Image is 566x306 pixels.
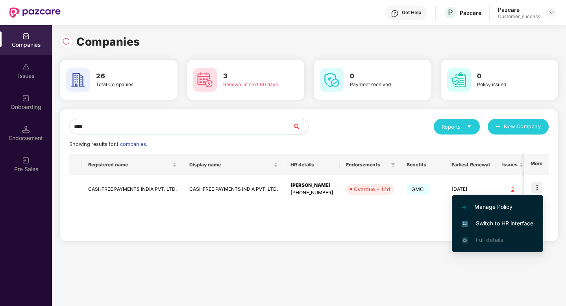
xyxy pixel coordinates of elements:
[284,154,340,175] th: HR details
[531,182,542,193] img: icon
[488,119,549,135] button: plusNew Company
[76,33,140,50] h1: Companies
[477,81,536,88] div: Policy issued
[391,162,396,167] span: filter
[88,162,171,168] span: Registered name
[193,68,217,92] img: svg+xml;base64,PHN2ZyB4bWxucz0iaHR0cDovL3d3dy53My5vcmcvMjAwMC9zdmciIHdpZHRoPSI2MCIgaGVpZ2h0PSI2MC...
[22,63,30,71] img: svg+xml;base64,PHN2ZyBpZD0iSXNzdWVzX2Rpc2FibGVkIiB4bWxucz0iaHR0cDovL3d3dy53My5vcmcvMjAwMC9zdmciIH...
[22,32,30,40] img: svg+xml;base64,PHN2ZyBpZD0iQ29tcGFuaWVzIiB4bWxucz0iaHR0cDovL3d3dy53My5vcmcvMjAwMC9zdmciIHdpZHRoPS...
[320,68,344,92] img: svg+xml;base64,PHN2ZyB4bWxucz0iaHR0cDovL3d3dy53My5vcmcvMjAwMC9zdmciIHdpZHRoPSI2MCIgaGVpZ2h0PSI2MC...
[66,68,90,92] img: svg+xml;base64,PHN2ZyB4bWxucz0iaHR0cDovL3d3dy53My5vcmcvMjAwMC9zdmciIHdpZHRoPSI2MCIgaGVpZ2h0PSI2MC...
[82,175,183,203] td: CASHFREE PAYMENTS INDIA PVT. LTD.
[407,184,429,195] span: GMC
[116,141,147,147] span: 1 companies.
[502,186,523,193] div: 0
[350,71,409,81] h3: 0
[462,237,468,243] img: svg+xml;base64,PHN2ZyB4bWxucz0iaHR0cDovL3d3dy53My5vcmcvMjAwMC9zdmciIHdpZHRoPSIxNi4zNjMiIGhlaWdodD...
[462,203,533,211] span: Manage Policy
[223,71,282,81] h3: 3
[96,81,155,88] div: Total Companies
[290,182,333,189] div: [PERSON_NAME]
[189,162,272,168] span: Display name
[476,236,503,243] span: Full details
[82,154,183,175] th: Registered name
[400,154,445,175] th: Benefits
[9,7,61,18] img: New Pazcare Logo
[96,71,155,81] h3: 26
[462,205,466,210] img: svg+xml;base64,PHN2ZyB4bWxucz0iaHR0cDovL3d3dy53My5vcmcvMjAwMC9zdmciIHdpZHRoPSIxMi4yMDEiIGhlaWdodD...
[524,154,549,175] th: More
[445,154,496,175] th: Earliest Renewal
[391,9,399,17] img: svg+xml;base64,PHN2ZyBpZD0iSGVscC0zMngzMiIgeG1sbnM9Imh0dHA6Ly93d3cudzMub3JnLzIwMDAvc3ZnIiB3aWR0aD...
[69,141,147,147] span: Showing results for
[447,68,471,92] img: svg+xml;base64,PHN2ZyB4bWxucz0iaHR0cDovL3d3dy53My5vcmcvMjAwMC9zdmciIHdpZHRoPSI2MCIgaGVpZ2h0PSI2MC...
[445,175,496,203] td: [DATE]
[389,160,397,170] span: filter
[346,162,388,168] span: Endorsements
[477,71,536,81] h3: 0
[504,123,541,131] span: New Company
[183,154,284,175] th: Display name
[549,9,555,16] img: svg+xml;base64,PHN2ZyBpZD0iRHJvcGRvd24tMzJ4MzIiIHhtbG5zPSJodHRwOi8vd3d3LnczLm9yZy8yMDAwL3N2ZyIgd2...
[22,125,30,133] img: svg+xml;base64,PHN2ZyB3aWR0aD0iMTQuNSIgaGVpZ2h0PSIxNC41IiB2aWV3Qm94PSIwIDAgMTYgMTYiIGZpbGw9Im5vbm...
[22,94,30,102] img: svg+xml;base64,PHN2ZyB3aWR0aD0iMjAiIGhlaWdodD0iMjAiIHZpZXdCb3g9IjAgMCAyMCAyMCIgZmlsbD0ibm9uZSIgeG...
[292,124,308,130] span: search
[496,124,501,130] span: plus
[462,221,468,227] img: svg+xml;base64,PHN2ZyB4bWxucz0iaHR0cDovL3d3dy53My5vcmcvMjAwMC9zdmciIHdpZHRoPSIxNiIgaGVpZ2h0PSIxNi...
[442,123,472,131] div: Reports
[183,175,284,203] td: CASHFREE PAYMENTS INDIA PVT. LTD.
[223,81,282,88] div: Renewal in next 60 days
[402,9,421,16] div: Get Help
[354,185,390,193] div: Overdue - 12d
[448,8,453,17] span: P
[502,162,518,168] span: Issues
[467,124,472,129] span: caret-down
[496,154,530,175] th: Issues
[462,219,533,228] span: Switch to HR interface
[460,9,481,17] div: Pazcare
[498,6,540,13] div: Pazcare
[498,13,540,20] div: Customer_success
[292,119,309,135] button: search
[290,189,333,197] div: [PHONE_NUMBER]
[350,81,409,88] div: Payment received
[62,37,70,45] img: svg+xml;base64,PHN2ZyBpZD0iUmVsb2FkLTMyeDMyIiB4bWxucz0iaHR0cDovL3d3dy53My5vcmcvMjAwMC9zdmciIHdpZH...
[22,157,30,164] img: svg+xml;base64,PHN2ZyB3aWR0aD0iMjAiIGhlaWdodD0iMjAiIHZpZXdCb3g9IjAgMCAyMCAyMCIgZmlsbD0ibm9uZSIgeG...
